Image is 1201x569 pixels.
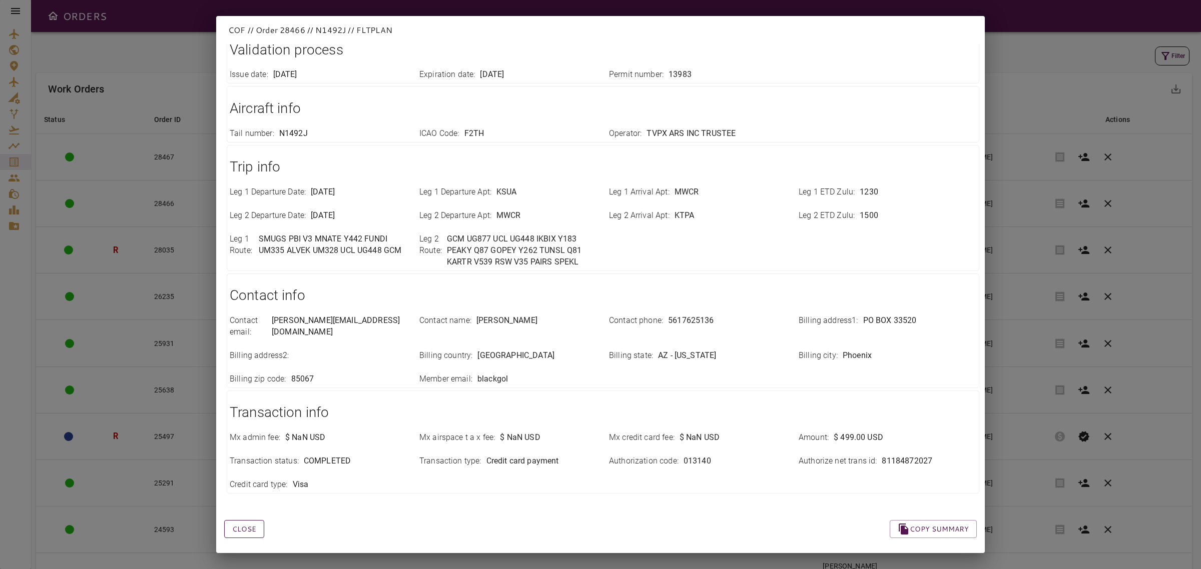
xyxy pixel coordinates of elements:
[230,373,286,385] p: Billing zip code :
[609,210,670,221] p: Leg 2 Arrival Apt :
[609,350,653,361] p: Billing state :
[230,315,267,338] p: Contact email :
[230,350,289,361] p: Billing address2 :
[230,402,976,422] h1: Transaction info
[291,373,314,385] p: 85067
[675,210,695,221] p: KTPA
[230,479,288,490] p: Credit card type :
[834,432,883,443] p: $ 499.00 USD
[230,186,306,198] p: Leg 1 Departure Date :
[863,315,917,326] p: PO BOX 33520
[680,432,720,443] p: $ NaN USD
[799,210,855,221] p: Leg 2 ETD Zulu :
[230,157,976,177] h1: Trip info
[890,520,977,538] button: Copy summary
[230,128,274,139] p: Tail number :
[609,455,679,467] p: Authorization code :
[293,479,309,490] p: Visa
[476,315,537,326] p: [PERSON_NAME]
[609,128,642,139] p: Operator :
[230,432,280,443] p: Mx admin fee :
[843,350,872,361] p: Phoenix
[419,350,472,361] p: Billing country :
[675,186,699,198] p: MWCR
[279,128,308,139] p: N1492J
[799,350,838,361] p: Billing city :
[419,186,491,198] p: Leg 1 Departure Apt :
[311,186,335,198] p: [DATE]
[799,432,829,443] p: Amount :
[477,373,508,385] p: blackgol
[496,210,521,221] p: MWCR
[419,233,442,268] p: Leg 2 Route :
[311,210,335,221] p: [DATE]
[272,315,407,338] p: [PERSON_NAME][EMAIL_ADDRESS][DOMAIN_NAME]
[500,432,540,443] p: $ NaN USD
[230,210,306,221] p: Leg 2 Departure Date :
[419,210,491,221] p: Leg 2 Departure Apt :
[230,455,299,467] p: Transaction status :
[799,186,855,198] p: Leg 1 ETD Zulu :
[480,69,504,80] p: [DATE]
[228,24,973,36] p: COF // Order 28466 // N1492J // FLTPLAN
[230,233,254,256] p: Leg 1 Route :
[647,128,736,139] p: TVPX ARS INC TRUSTEE
[684,455,711,467] p: 013140
[609,432,675,443] p: Mx credit card fee :
[447,233,597,268] p: GCM UG877 UCL UG448 IKBIX Y183 PEAKY Q87 GOPEY Y262 TUNSL Q81 KARTR V539 RSW V35 PAIRS SPEKL
[419,69,475,80] p: Expiration date :
[304,455,351,467] p: COMPLETED
[419,455,481,467] p: Transaction type :
[419,128,459,139] p: ICAO Code :
[419,432,495,443] p: Mx airspace t a x fee :
[799,315,858,326] p: Billing address1 :
[477,350,554,361] p: [GEOGRAPHIC_DATA]
[669,69,692,80] p: 13983
[224,520,264,538] button: Close
[419,315,471,326] p: Contact name :
[230,69,268,80] p: Issue date :
[609,186,670,198] p: Leg 1 Arrival Apt :
[230,98,976,118] h1: Aircraft info
[799,455,877,467] p: Authorize net trans id :
[419,373,472,385] p: Member email :
[860,210,878,221] p: 1500
[273,69,297,80] p: [DATE]
[668,315,714,326] p: 5617625136
[230,285,976,305] h1: Contact info
[496,186,517,198] p: KSUA
[230,40,976,60] h1: Validation process
[259,233,407,256] p: SMUGS PBI V3 MNATE Y442 FUNDI UM335 ALVEK UM328 UCL UG448 GCM
[464,128,484,139] p: F2TH
[609,69,664,80] p: Permit number :
[486,455,559,467] p: Credit card payment
[882,455,932,467] p: 81184872027
[285,432,325,443] p: $ NaN USD
[609,315,663,326] p: Contact phone :
[860,186,878,198] p: 1230
[658,350,716,361] p: AZ - [US_STATE]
